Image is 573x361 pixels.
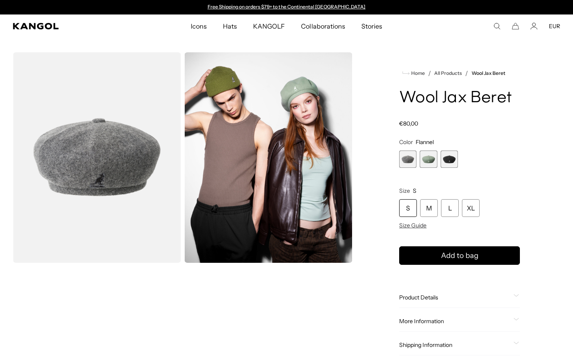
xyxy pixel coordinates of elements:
summary: Search here [493,23,501,30]
button: EUR [549,23,560,30]
a: Hats [215,14,245,38]
label: Black [441,151,458,168]
a: Home [402,70,425,77]
span: Size Guide [399,222,427,229]
label: Sage Green [420,151,437,168]
span: Flannel [416,138,434,146]
div: XL [462,199,480,217]
span: €80,00 [399,120,418,127]
div: 3 of 3 [441,151,458,168]
div: L [441,199,459,217]
a: Free Shipping on orders $79+ to the Continental [GEOGRAPHIC_DATA] [208,4,366,10]
product-gallery: Gallery Viewer [13,52,352,263]
span: Size [399,187,410,194]
li: / [425,68,431,78]
div: Announcement [204,4,369,10]
a: Account [530,23,538,30]
div: M [420,199,438,217]
span: Add to bag [441,250,478,261]
img: wool jax beret in sage green [184,52,352,263]
a: Icons [183,14,215,38]
li: / [462,68,468,78]
div: 1 of 3 [399,151,416,168]
a: Stories [353,14,390,38]
span: Icons [191,14,207,38]
span: Product Details [399,294,510,301]
a: KANGOLF [245,14,293,38]
slideshow-component: Announcement bar [204,4,369,10]
img: color-flannel [13,52,181,263]
span: Stories [361,14,382,38]
a: Kangol [13,23,126,29]
span: Hats [223,14,237,38]
div: S [399,199,417,217]
span: KANGOLF [253,14,285,38]
button: Add to bag [399,246,520,265]
span: Home [410,70,425,76]
nav: breadcrumbs [399,68,520,78]
button: Cart [512,23,519,30]
a: All Products [434,70,462,76]
h1: Wool Jax Beret [399,89,520,107]
span: S [413,187,416,194]
div: 1 of 2 [204,4,369,10]
a: Wool Jax Beret [472,70,505,76]
div: 2 of 3 [420,151,437,168]
label: Flannel [399,151,416,168]
span: Color [399,138,413,146]
a: Collaborations [293,14,353,38]
span: Collaborations [301,14,345,38]
span: More Information [399,318,510,325]
span: Shipping Information [399,341,510,349]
